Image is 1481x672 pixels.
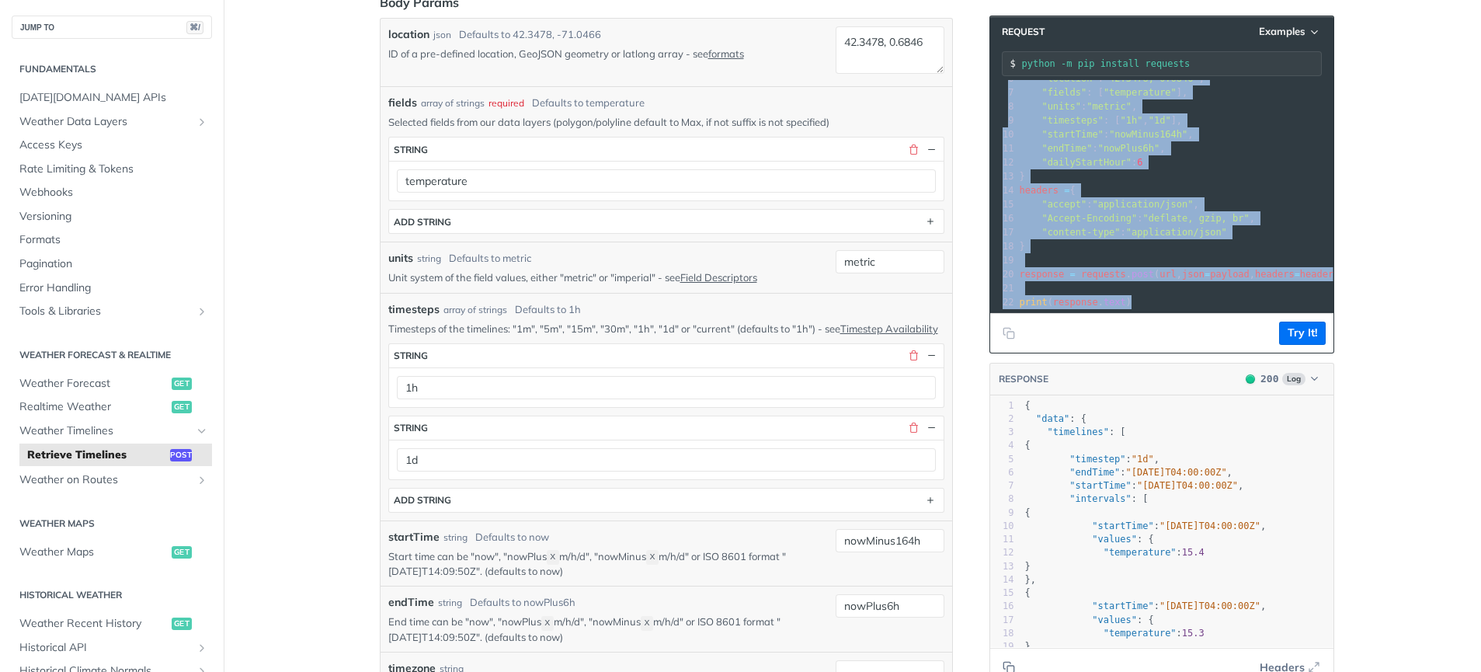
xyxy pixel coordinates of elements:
div: 8 [990,493,1014,506]
h2: Weather Maps [12,517,212,531]
span: : [ , ], [1020,115,1183,126]
span: get [172,618,192,630]
span: } [1025,641,1031,652]
span: { [1025,400,1031,411]
a: Weather Forecastget [12,372,212,395]
span: "values" [1092,534,1137,545]
span: "1h" [1121,115,1143,126]
span: requests [1081,269,1126,280]
span: "[DATE]T04:00:00Z" [1159,521,1260,531]
span: { [1020,185,1076,196]
button: Delete [907,421,921,435]
span: Examples [1259,25,1305,38]
span: 200 [1260,373,1278,385]
span: json [1182,269,1205,280]
a: formats [708,47,744,60]
span: { [1025,587,1031,598]
span: "endTime" [1041,143,1092,154]
span: get [172,401,192,413]
a: Field Descriptors [680,271,757,284]
a: Error Handling [12,277,212,300]
div: 18 [990,627,1014,640]
div: Defaults to 1h [515,302,581,318]
span: Retrieve Timelines [27,447,166,463]
button: Hide [925,142,939,156]
span: : [ [1025,493,1149,504]
span: Log [1282,373,1305,385]
span: "startTime" [1069,480,1131,491]
div: Defaults to temperature [532,96,645,111]
span: { [1025,440,1031,451]
span: : , [1025,480,1244,491]
p: Timesteps of the timelines: "1m", "5m", "15m", "30m", "1h", "1d" or "current" (defaults to "1h") ... [388,322,944,336]
span: Rate Limiting & Tokens [19,162,208,177]
span: Versioning [19,209,208,225]
span: Weather Timelines [19,423,192,439]
span: X [544,618,550,628]
a: Webhooks [12,181,212,204]
span: "units" [1041,101,1081,112]
span: : , [1025,521,1267,531]
span: fields [388,95,417,111]
a: Pagination [12,252,212,276]
span: "deflate, gzip, br" [1142,213,1249,224]
div: array of strings [421,96,485,110]
span: = [1070,269,1076,280]
div: 13 [990,560,1014,573]
div: 14 [990,183,1017,197]
span: : , [1025,601,1267,611]
p: ID of a pre-defined location, GeoJSON geometry or latlong array - see [388,47,829,61]
span: } [1025,561,1031,572]
div: 16 [990,600,1014,613]
span: Error Handling [19,280,208,296]
span: "metric" [1086,101,1132,112]
div: Defaults to 42.3478, -71.0466 [459,27,601,43]
div: 20 [990,267,1017,281]
a: Weather on RoutesShow subpages for Weather on Routes [12,468,212,492]
span: [DATE][DOMAIN_NAME] APIs [19,90,208,106]
div: string [438,596,462,610]
span: print [1020,297,1048,308]
span: "data" [1036,413,1069,424]
span: 200 [1246,374,1255,384]
span: ⌘/ [186,21,203,34]
div: 18 [990,239,1017,253]
span: = [1295,269,1300,280]
div: 11 [990,141,1017,155]
a: Weather TimelinesHide subpages for Weather Timelines [12,420,212,443]
span: } [1020,171,1025,182]
span: : [ [1025,427,1126,437]
span: Weather Data Layers [19,114,192,130]
div: 6 [990,466,1014,479]
a: Retrieve Timelinespost [19,444,212,467]
div: 19 [990,640,1014,653]
span: : [ ], [1020,87,1188,98]
a: Realtime Weatherget [12,395,212,419]
div: Defaults to metric [449,251,531,266]
span: Historical API [19,640,192,656]
button: Show subpages for Tools & Libraries [196,305,208,318]
span: "1d" [1132,454,1154,465]
p: Unit system of the field values, either "metric" or "imperial" - see [388,270,829,284]
div: 3 [990,426,1014,439]
span: : , [1020,199,1199,210]
button: Hide subpages for Weather Timelines [196,425,208,437]
a: Tools & LibrariesShow subpages for Tools & Libraries [12,300,212,323]
div: required [488,96,524,110]
span: headers [1300,269,1340,280]
h2: Weather Forecast & realtime [12,348,212,362]
a: [DATE][DOMAIN_NAME] APIs [12,86,212,110]
button: Try It! [1279,322,1326,345]
div: 15 [990,197,1017,211]
div: 4 [990,439,1014,452]
span: "timesteps" [1041,115,1103,126]
p: Start time can be "now", "nowPlus m/h/d", "nowMinus m/h/d" or ISO 8601 format "[DATE]T14:09:50Z".... [388,549,829,579]
span: : { [1025,534,1154,545]
div: 9 [990,507,1014,520]
button: JUMP TO⌘/ [12,16,212,39]
span: "application/json" [1126,227,1227,238]
div: 15 [990,587,1014,600]
div: 17 [990,614,1014,627]
button: string [389,344,944,367]
span: "1d" [1149,115,1171,126]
